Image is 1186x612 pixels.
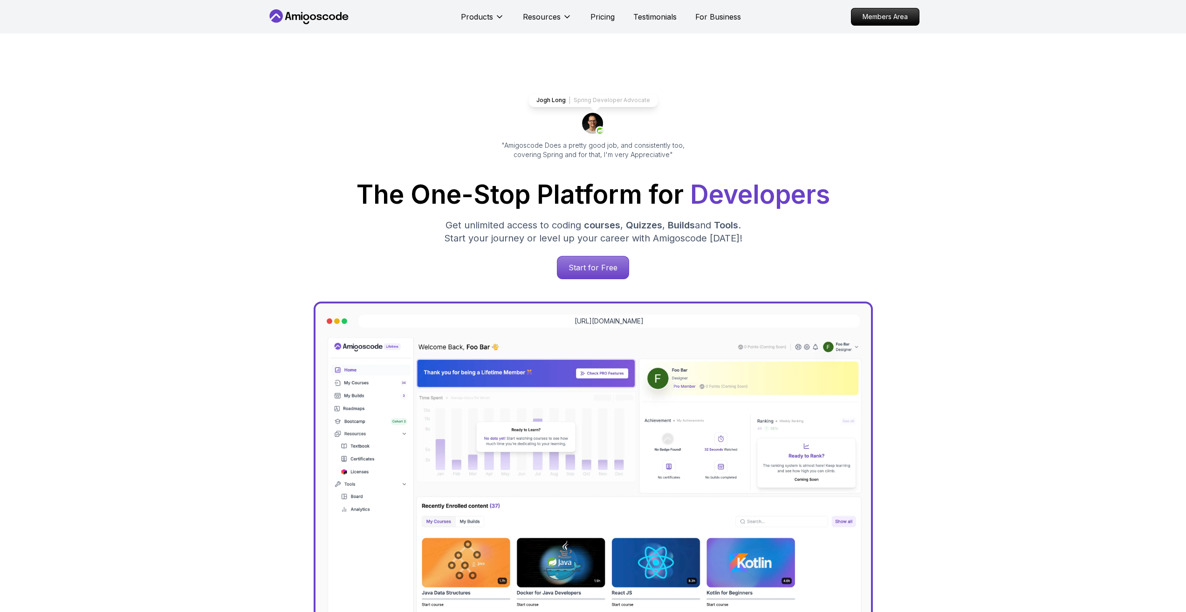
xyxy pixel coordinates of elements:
p: Resources [523,11,561,22]
span: courses [584,220,620,231]
a: For Business [695,11,741,22]
span: Builds [668,220,695,231]
p: Spring Developer Advocate [574,96,650,104]
p: Jogh Long [536,96,566,104]
span: Developers [690,179,830,210]
p: Members Area [851,8,919,25]
a: Start for Free [557,256,629,279]
img: josh long [582,113,604,135]
button: Resources [523,11,572,30]
a: [URL][DOMAIN_NAME] [575,316,644,326]
p: "Amigoscode Does a pretty good job, and consistently too, covering Spring and for that, I'm very ... [489,141,698,159]
a: Pricing [590,11,615,22]
p: Get unlimited access to coding , , and . Start your journey or level up your career with Amigosco... [437,219,750,245]
a: Testimonials [633,11,677,22]
button: Products [461,11,504,30]
span: Tools [714,220,738,231]
a: Members Area [851,8,919,26]
span: Quizzes [626,220,662,231]
h1: The One-Stop Platform for [274,182,912,207]
p: Products [461,11,493,22]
